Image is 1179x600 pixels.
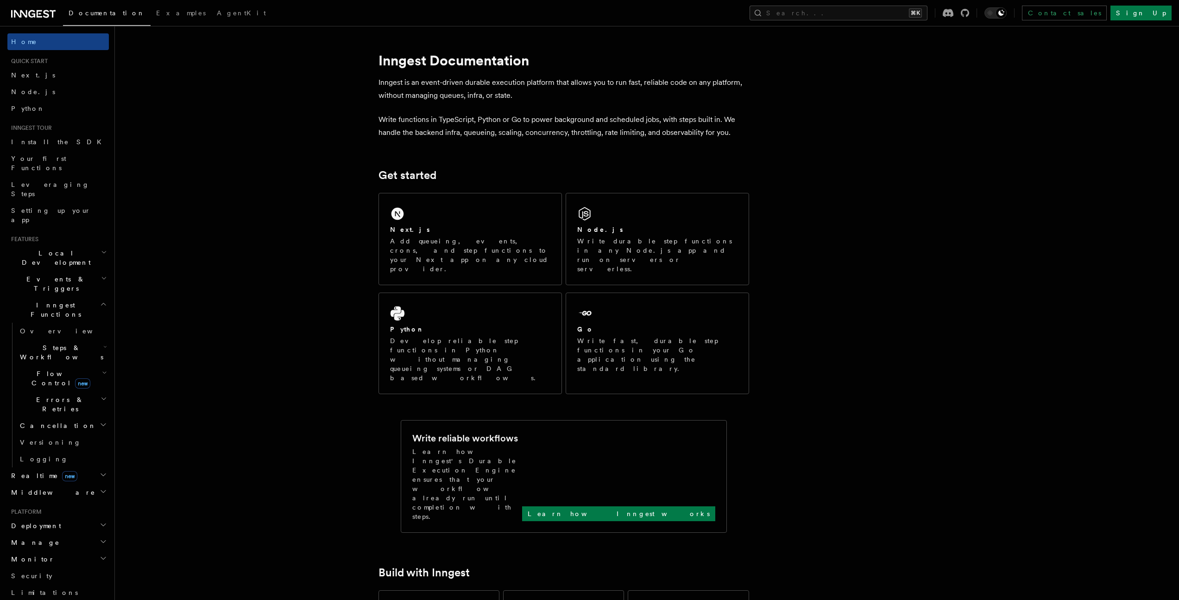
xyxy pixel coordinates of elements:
[378,169,436,182] a: Get started
[7,57,48,65] span: Quick start
[378,293,562,394] a: PythonDevelop reliable step functions in Python without managing queueing systems or DAG based wo...
[7,176,109,202] a: Leveraging Steps
[412,447,522,521] p: Learn how Inngest's Durable Execution Engine ensures that your workflow already run until complet...
[528,509,710,518] p: Learn how Inngest works
[378,193,562,285] a: Next.jsAdd queueing, events, crons, and step functions to your Next app on any cloud provider.
[7,274,101,293] span: Events & Triggers
[16,451,109,467] a: Logging
[7,568,109,584] a: Security
[69,9,145,17] span: Documentation
[75,378,90,389] span: new
[7,245,109,271] button: Local Development
[7,555,55,564] span: Monitor
[16,339,109,365] button: Steps & Workflows
[11,181,89,198] span: Leveraging Steps
[412,432,518,445] h2: Write reliable workflows
[16,323,109,339] a: Overview
[20,439,81,446] span: Versioning
[7,150,109,176] a: Your first Functions
[11,37,37,46] span: Home
[390,325,424,334] h2: Python
[7,471,77,480] span: Realtime
[7,521,61,530] span: Deployment
[7,484,109,501] button: Middleware
[390,225,430,234] h2: Next.js
[7,202,109,228] a: Setting up your app
[378,566,470,579] a: Build with Inngest
[151,3,211,25] a: Examples
[577,325,594,334] h2: Go
[390,236,550,274] p: Add queueing, events, crons, and step functions to your Next app on any cloud provider.
[7,271,109,297] button: Events & Triggers
[7,467,109,484] button: Realtimenew
[211,3,271,25] a: AgentKit
[16,343,103,362] span: Steps & Workflows
[378,52,749,69] h1: Inngest Documentation
[7,236,38,243] span: Features
[7,33,109,50] a: Home
[156,9,206,17] span: Examples
[11,589,78,596] span: Limitations
[378,76,749,102] p: Inngest is an event-driven durable execution platform that allows you to run fast, reliable code ...
[20,455,68,463] span: Logging
[7,508,42,516] span: Platform
[577,236,738,274] p: Write durable step functions in any Node.js app and run on servers or serverless.
[1110,6,1172,20] a: Sign Up
[11,155,66,172] span: Your first Functions
[11,207,91,223] span: Setting up your app
[390,336,550,383] p: Develop reliable step functions in Python without managing queueing systems or DAG based workflows.
[7,538,60,547] span: Manage
[984,7,1007,19] button: Toggle dark mode
[577,336,738,373] p: Write fast, durable step functions in your Go application using the standard library.
[7,300,100,319] span: Inngest Functions
[909,8,922,18] kbd: ⌘K
[11,105,45,112] span: Python
[16,391,109,417] button: Errors & Retries
[522,506,715,521] a: Learn how Inngest works
[63,3,151,26] a: Documentation
[750,6,927,20] button: Search...⌘K
[62,471,77,481] span: new
[16,395,101,414] span: Errors & Retries
[7,67,109,83] a: Next.js
[566,193,749,285] a: Node.jsWrite durable step functions in any Node.js app and run on servers or serverless.
[378,113,749,139] p: Write functions in TypeScript, Python or Go to power background and scheduled jobs, with steps bu...
[20,327,115,335] span: Overview
[11,138,107,146] span: Install the SDK
[7,551,109,568] button: Monitor
[566,293,749,394] a: GoWrite fast, durable step functions in your Go application using the standard library.
[7,488,95,497] span: Middleware
[16,369,102,388] span: Flow Control
[16,417,109,434] button: Cancellation
[11,88,55,96] span: Node.js
[7,249,101,267] span: Local Development
[11,71,55,79] span: Next.js
[16,365,109,391] button: Flow Controlnew
[7,134,109,150] a: Install the SDK
[7,83,109,100] a: Node.js
[11,572,52,580] span: Security
[7,517,109,534] button: Deployment
[16,434,109,451] a: Versioning
[217,9,266,17] span: AgentKit
[16,421,96,430] span: Cancellation
[7,297,109,323] button: Inngest Functions
[7,534,109,551] button: Manage
[577,225,623,234] h2: Node.js
[7,124,52,132] span: Inngest tour
[7,100,109,117] a: Python
[7,323,109,467] div: Inngest Functions
[1022,6,1107,20] a: Contact sales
